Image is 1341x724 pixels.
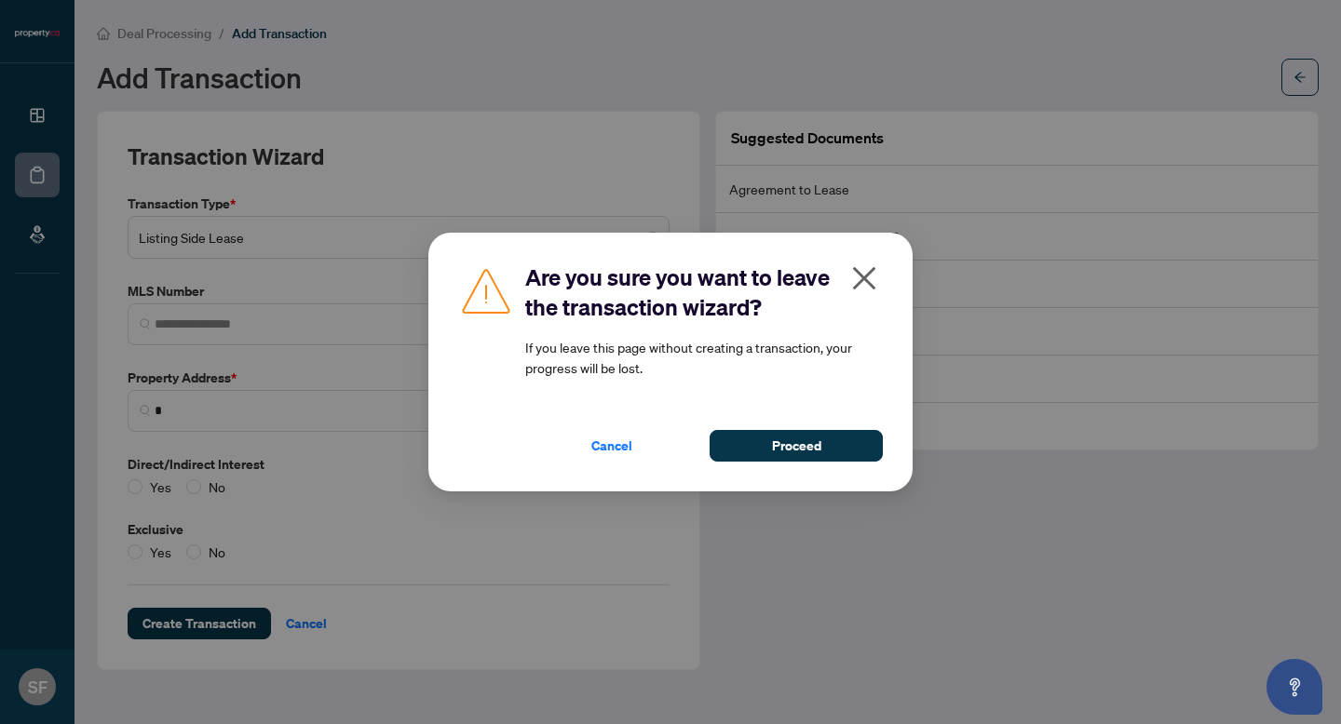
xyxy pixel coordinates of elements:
h2: Are you sure you want to leave the transaction wizard? [525,262,883,322]
span: Cancel [591,431,632,461]
button: Open asap [1266,659,1322,715]
button: Proceed [710,430,883,462]
button: Cancel [525,430,698,462]
span: close [849,263,879,293]
span: Proceed [772,431,821,461]
article: If you leave this page without creating a transaction, your progress will be lost. [525,337,883,378]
